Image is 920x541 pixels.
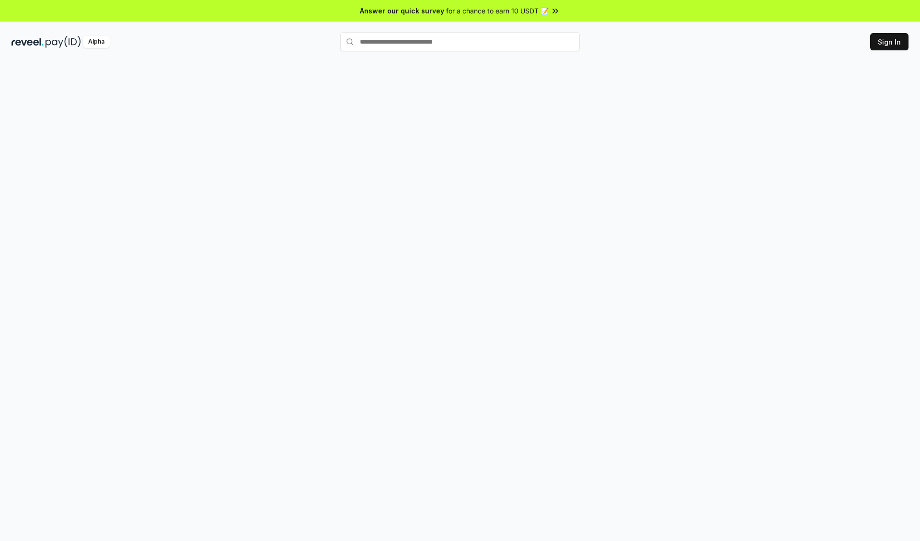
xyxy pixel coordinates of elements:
span: for a chance to earn 10 USDT 📝 [446,6,549,16]
div: Alpha [83,36,110,48]
button: Sign In [870,33,908,50]
span: Answer our quick survey [360,6,444,16]
img: reveel_dark [11,36,44,48]
img: pay_id [46,36,81,48]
